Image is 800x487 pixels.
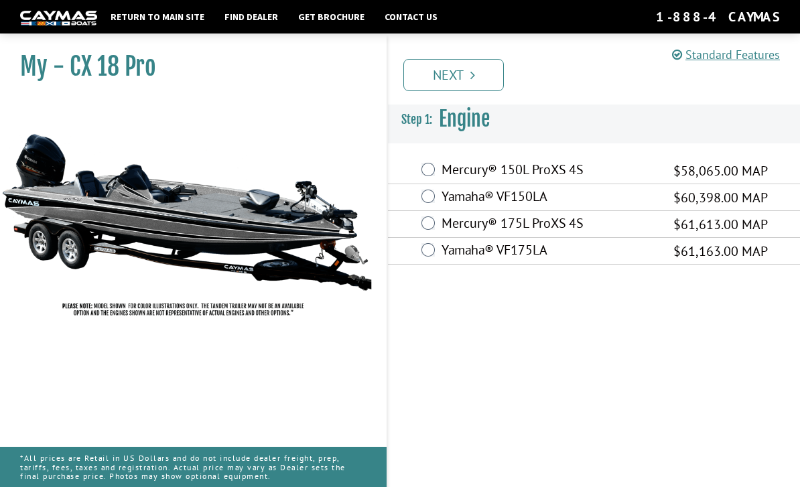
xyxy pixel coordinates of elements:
h1: My - CX 18 Pro [20,52,353,82]
p: *All prices are Retail in US Dollars and do not include dealer freight, prep, tariffs, fees, taxe... [20,447,366,487]
label: Yamaha® VF175LA [442,242,657,261]
a: Find Dealer [218,8,285,25]
a: Get Brochure [291,8,371,25]
a: Standard Features [672,47,780,62]
a: Next [403,59,504,91]
span: $58,065.00 MAP [673,161,768,181]
a: Contact Us [378,8,444,25]
label: Mercury® 175L ProXS 4S [442,215,657,234]
span: $60,398.00 MAP [673,188,768,208]
a: Return to main site [104,8,211,25]
label: Mercury® 150L ProXS 4S [442,161,657,181]
span: $61,613.00 MAP [673,214,768,234]
img: white-logo-c9c8dbefe5ff5ceceb0f0178aa75bf4bb51f6bca0971e226c86eb53dfe498488.png [20,11,97,25]
label: Yamaha® VF150LA [442,188,657,208]
span: $61,163.00 MAP [673,241,768,261]
div: 1-888-4CAYMAS [656,8,780,25]
ul: Pagination [400,57,800,91]
h3: Engine [388,94,800,144]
